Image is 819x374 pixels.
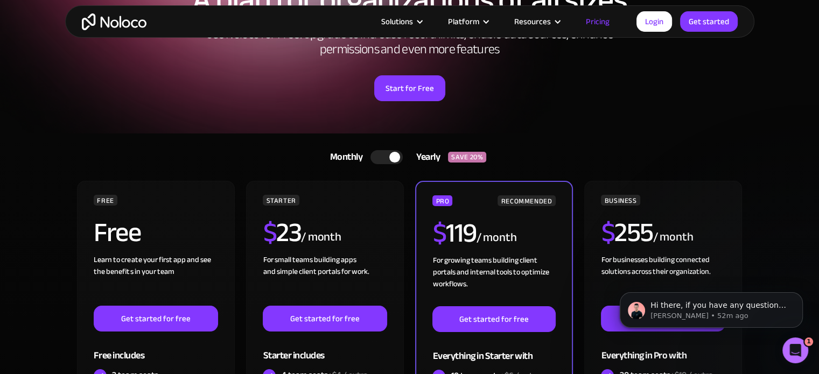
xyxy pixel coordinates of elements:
[263,254,387,306] div: For small teams building apps and simple client portals for work. ‍
[368,15,435,29] div: Solutions
[432,220,476,246] h2: 119
[514,15,551,29] div: Resources
[680,11,738,32] a: Get started
[498,195,555,206] div: RECOMMENDED
[432,255,555,306] div: For growing teams building client portals and internal tools to optimize workflows.
[432,306,555,332] a: Get started for free
[432,195,452,206] div: PRO
[381,15,413,29] div: Solutions
[804,337,813,346] span: 1
[263,331,387,366] div: Starter includes
[636,11,672,32] a: Login
[572,15,623,29] a: Pricing
[317,149,371,165] div: Monthly
[263,195,299,206] div: STARTER
[501,15,572,29] div: Resources
[194,27,625,57] h2: Use Noloco for Free. Upgrade to increase record limits, enable data sources, enhance permissions ...
[782,337,808,363] iframe: Intercom live chat
[94,219,141,246] h2: Free
[476,229,516,246] div: / month
[448,15,479,29] div: Platform
[263,207,276,258] span: $
[601,207,614,258] span: $
[263,306,387,331] a: Get started for free
[374,75,445,101] a: Start for Free
[82,13,146,30] a: home
[601,219,653,246] h2: 255
[601,331,725,366] div: Everything in Pro with
[94,195,117,206] div: FREE
[601,254,725,306] div: For businesses building connected solutions across their organization. ‍
[94,331,218,366] div: Free includes
[94,254,218,306] div: Learn to create your first app and see the benefits in your team ‍
[94,306,218,331] a: Get started for free
[601,306,725,331] a: Get started for free
[601,195,640,206] div: BUSINESS
[653,229,693,246] div: / month
[448,152,486,163] div: SAVE 20%
[435,15,501,29] div: Platform
[432,332,555,367] div: Everything in Starter with
[432,208,446,258] span: $
[263,219,301,246] h2: 23
[403,149,448,165] div: Yearly
[301,229,341,246] div: / month
[604,270,819,345] iframe: Intercom notifications message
